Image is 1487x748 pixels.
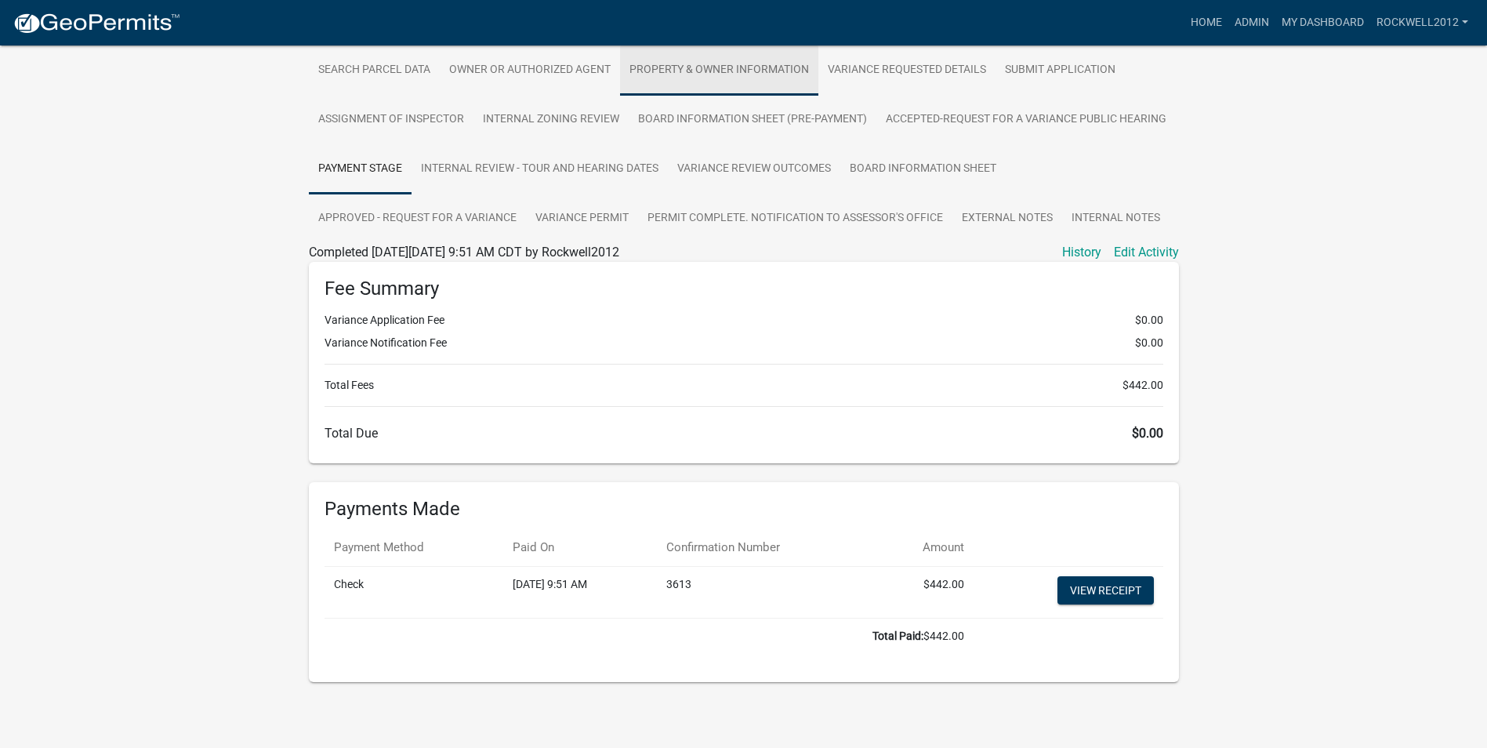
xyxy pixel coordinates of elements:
[526,194,638,244] a: Variance Permit
[325,335,1163,351] li: Variance Notification Fee
[1135,335,1163,351] span: $0.00
[1184,8,1228,38] a: Home
[874,567,974,619] td: $442.00
[874,529,974,566] th: Amount
[872,630,923,642] b: Total Paid:
[503,567,657,619] td: [DATE] 9:51 AM
[325,312,1163,329] li: Variance Application Fee
[1123,377,1163,394] span: $442.00
[1057,576,1154,605] a: View receipt
[325,377,1163,394] li: Total Fees
[818,45,996,96] a: Variance Requested Details
[1135,312,1163,329] span: $0.00
[1228,8,1275,38] a: Admin
[1370,8,1474,38] a: Rockwell2012
[629,95,876,145] a: Board Information Sheet (pre-payment)
[620,45,818,96] a: Property & Owner Information
[668,144,840,194] a: Variance Review Outcomes
[503,529,657,566] th: Paid On
[473,95,629,145] a: Internal Zoning Review
[840,144,1006,194] a: Board Information Sheet
[1062,243,1101,262] a: History
[1114,243,1179,262] a: Edit Activity
[325,498,1163,521] h6: Payments Made
[309,144,412,194] a: Payment Stage
[657,567,875,619] td: 3613
[440,45,620,96] a: Owner or Authorized Agent
[325,426,1163,441] h6: Total Due
[1062,194,1170,244] a: Internal Notes
[309,45,440,96] a: Search Parcel Data
[325,278,1163,300] h6: Fee Summary
[876,95,1176,145] a: Accepted-Request for a Variance Public Hearing
[309,95,473,145] a: Assignment of Inspector
[325,567,503,619] td: Check
[412,144,668,194] a: Internal Review - Tour and Hearing Dates
[1132,426,1163,441] span: $0.00
[1275,8,1370,38] a: My Dashboard
[325,529,503,566] th: Payment Method
[996,45,1125,96] a: Submit Application
[952,194,1062,244] a: External Notes
[309,245,619,260] span: Completed [DATE][DATE] 9:51 AM CDT by Rockwell2012
[657,529,875,566] th: Confirmation Number
[325,619,974,655] td: $442.00
[638,194,952,244] a: Permit Complete. Notification to Assessor's Office
[309,194,526,244] a: Approved - Request for a Variance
